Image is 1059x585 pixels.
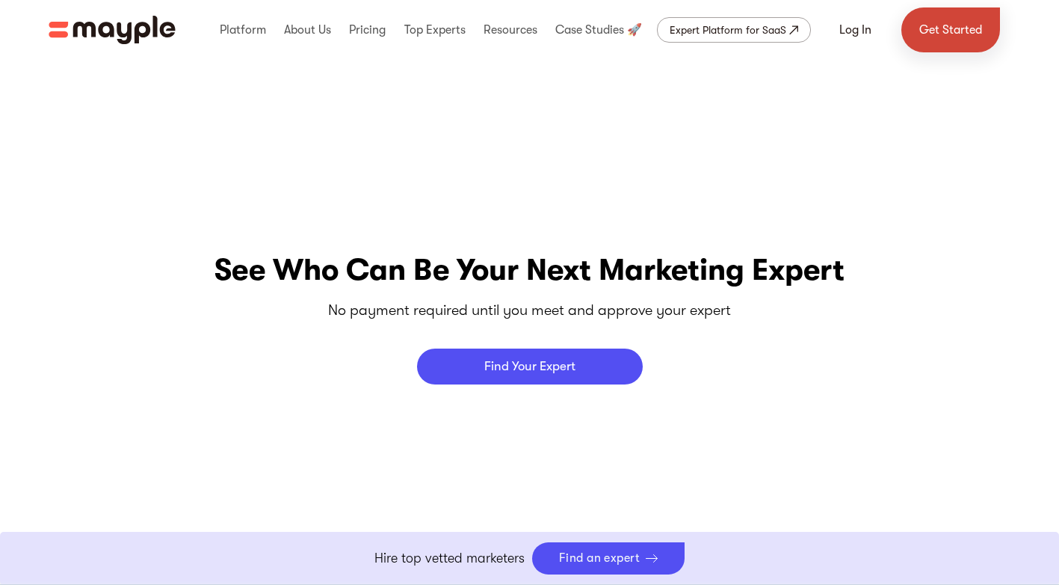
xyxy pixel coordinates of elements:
div: Pricing [345,6,389,54]
div: Top Experts [401,6,469,54]
a: Find Your Expert [417,349,643,385]
div: About Us [280,6,335,54]
a: Log In [821,12,889,48]
a: home [49,16,176,44]
div: Resources [480,6,541,54]
a: Expert Platform for SaaS [657,17,811,43]
a: Get Started [901,7,1000,52]
div: Expert Platform for SaaS [670,21,786,39]
p: No payment required until you meet and approve your expert [328,298,731,322]
p: Find Your Expert [484,360,575,373]
div: Platform [216,6,270,54]
h2: See Who Can Be Your Next Marketing Expert [214,249,845,291]
img: Mayple logo [49,16,176,44]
